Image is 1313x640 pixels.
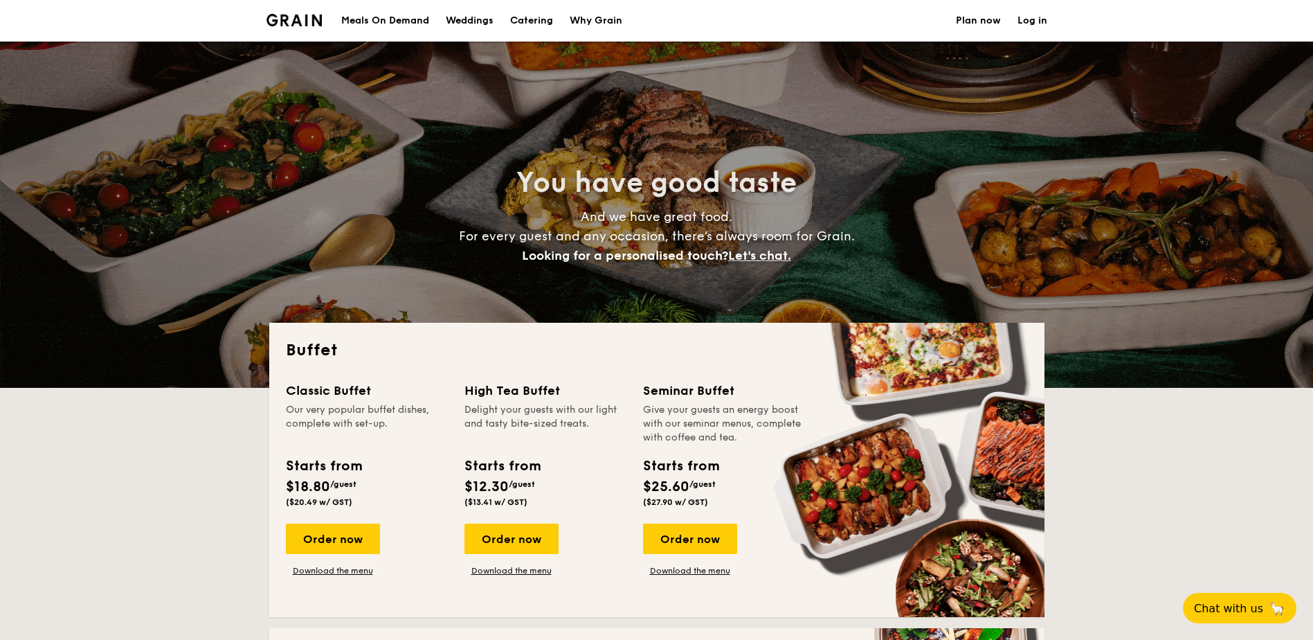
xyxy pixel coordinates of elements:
div: High Tea Buffet [464,381,626,400]
span: $12.30 [464,479,509,495]
div: Seminar Buffet [643,381,805,400]
span: $25.60 [643,479,689,495]
h2: Buffet [286,339,1028,362]
img: Grain [266,14,323,26]
a: Download the menu [643,565,737,576]
span: /guest [330,479,356,489]
span: $18.80 [286,479,330,495]
span: 🦙 [1269,601,1285,616]
span: Let's chat. [728,248,791,263]
button: Chat with us🦙 [1183,593,1296,623]
div: Order now [643,524,737,554]
a: Download the menu [464,565,559,576]
span: ($13.41 w/ GST) [464,497,527,507]
span: Chat with us [1194,602,1263,615]
div: Starts from [643,456,718,477]
div: Delight your guests with our light and tasty bite-sized treats. [464,403,626,445]
div: Starts from [286,456,361,477]
span: ($20.49 w/ GST) [286,497,352,507]
div: Starts from [464,456,540,477]
span: /guest [689,479,716,489]
span: You have good taste [516,166,797,199]
div: Order now [464,524,559,554]
span: And we have great food. For every guest and any occasion, there’s always room for Grain. [459,209,855,263]
span: Looking for a personalised touch? [522,248,728,263]
div: Order now [286,524,380,554]
span: ($27.90 w/ GST) [643,497,708,507]
div: Classic Buffet [286,381,448,400]
div: Our very popular buffet dishes, complete with set-up. [286,403,448,445]
a: Download the menu [286,565,380,576]
div: Give your guests an energy boost with our seminar menus, complete with coffee and tea. [643,403,805,445]
a: Logotype [266,14,323,26]
span: /guest [509,479,535,489]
